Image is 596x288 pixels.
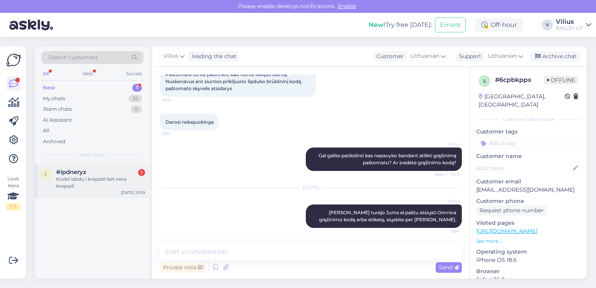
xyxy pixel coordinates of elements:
span: Send [439,264,459,271]
p: Safari 26.0 [476,276,580,284]
span: Lithuanian [488,52,517,60]
div: [DATE] [160,184,462,191]
p: Customer name [476,152,580,160]
p: Customer phone [476,197,580,205]
b: New! [369,21,385,28]
div: leading the chat [189,52,236,60]
span: 11:25 [162,97,192,103]
span: [PERSON_NAME] turėjo Jums el.paštu atsiųsti Omniva grąžinimo kodą arba etiketę, siųskite per [PER... [319,210,458,222]
div: Look Here [6,175,20,210]
div: Customer [373,52,404,60]
a: ViliusBALLZY LIT [556,19,591,31]
span: #ipdneryz [56,169,86,176]
div: 1 / 3 [6,203,20,210]
span: Enable [335,3,358,10]
input: Add name [477,164,571,172]
div: Team chats [43,105,72,113]
span: Vilius [430,141,459,147]
div: Private note [160,262,206,273]
div: [GEOGRAPHIC_DATA], [GEOGRAPHIC_DATA] [479,92,565,109]
div: 1 [132,84,142,92]
div: 35 [129,95,142,103]
span: Lithuanian [410,52,439,60]
div: Vilius [556,19,583,25]
div: [DATE] 21:09 [121,190,145,196]
p: [EMAIL_ADDRESS][DOMAIN_NAME] [476,186,580,194]
div: 1 [138,169,145,176]
div: New [43,84,55,92]
p: See more ... [476,238,580,245]
span: Vilius [163,52,178,60]
button: Emails [435,18,466,32]
div: Request phone number [476,205,547,216]
span: i [45,171,46,177]
span: 6 [483,78,486,84]
div: Customer information [476,116,580,123]
p: Browser [476,267,580,276]
div: Archive chat [530,51,580,62]
p: Operating system [476,248,580,256]
div: All [43,127,50,135]
div: BALLZY LIT [556,25,583,31]
span: New chats [80,151,105,158]
div: Off-hour [475,18,523,32]
div: Kodel idedu i krepseli bet nera krepseli [56,176,145,190]
div: Web [81,69,94,79]
p: Visited pages [476,219,580,227]
div: V [542,20,553,30]
div: Socials [124,69,144,79]
div: AI Assistant [43,116,72,124]
span: 8:54 [430,228,459,234]
img: Askly Logo [6,53,21,68]
div: Try free [DATE]: [369,20,432,30]
span: 11:51 [162,131,192,137]
div: All [41,69,50,79]
span: Seen ✓ 17:23 [430,171,459,177]
span: Gal galite patikslinti kas nepavyko bandant atlikti grąžinimą paštomatu? Ar įvedėte grąžinimo kodą? [319,153,458,165]
div: 0 [131,105,142,113]
span: Offline [544,76,578,84]
p: iPhone OS 18.6 [476,256,580,264]
div: # 6cpbkppx [495,75,544,85]
p: Customer tags [476,128,580,136]
div: Support [456,52,481,60]
div: My chats [43,95,65,103]
p: Customer email [476,178,580,186]
span: Darosi nebejuokinga [165,119,214,125]
input: Add a tag [476,137,580,149]
span: Search customers [48,53,98,62]
a: [URL][DOMAIN_NAME] [476,228,537,235]
span: Vilius [430,198,459,204]
div: Archived [43,138,66,146]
